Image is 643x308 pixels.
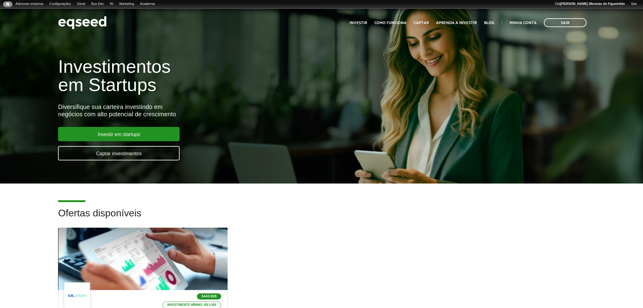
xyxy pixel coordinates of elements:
p: SaaS B2B [197,293,222,299]
h1: Investimentos em Startups [58,58,370,94]
a: Adicionar empresa [12,2,46,6]
a: Geral [74,2,88,6]
h2: Ofertas disponíveis [58,208,585,228]
div: Diversifique sua carteira investindo em negócios com alto potencial de crescimento [58,103,370,118]
a: Minha conta [510,21,537,25]
a: Academia [137,2,158,6]
a: Configurações [46,2,74,6]
a: Sair [544,18,586,27]
a: Captar investimentos [58,146,180,160]
a: Captar [414,21,429,25]
a: Como funciona [374,21,407,25]
img: EqSeed [58,15,107,31]
strong: [PERSON_NAME] Messias de Figueirêdo [560,2,625,5]
a: Investir em startups [58,127,180,141]
a: Investir [349,21,367,25]
a: Marketing [116,2,137,6]
a: Olá[PERSON_NAME] Messias de Figueirêdo [552,2,628,6]
a: Início [3,2,12,7]
a: Bus Dev [88,2,107,6]
span: Início [6,2,9,6]
a: RI [107,2,116,6]
a: Aprenda a investir [436,21,477,25]
a: Blog [484,21,494,25]
a: Sair [628,2,640,6]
